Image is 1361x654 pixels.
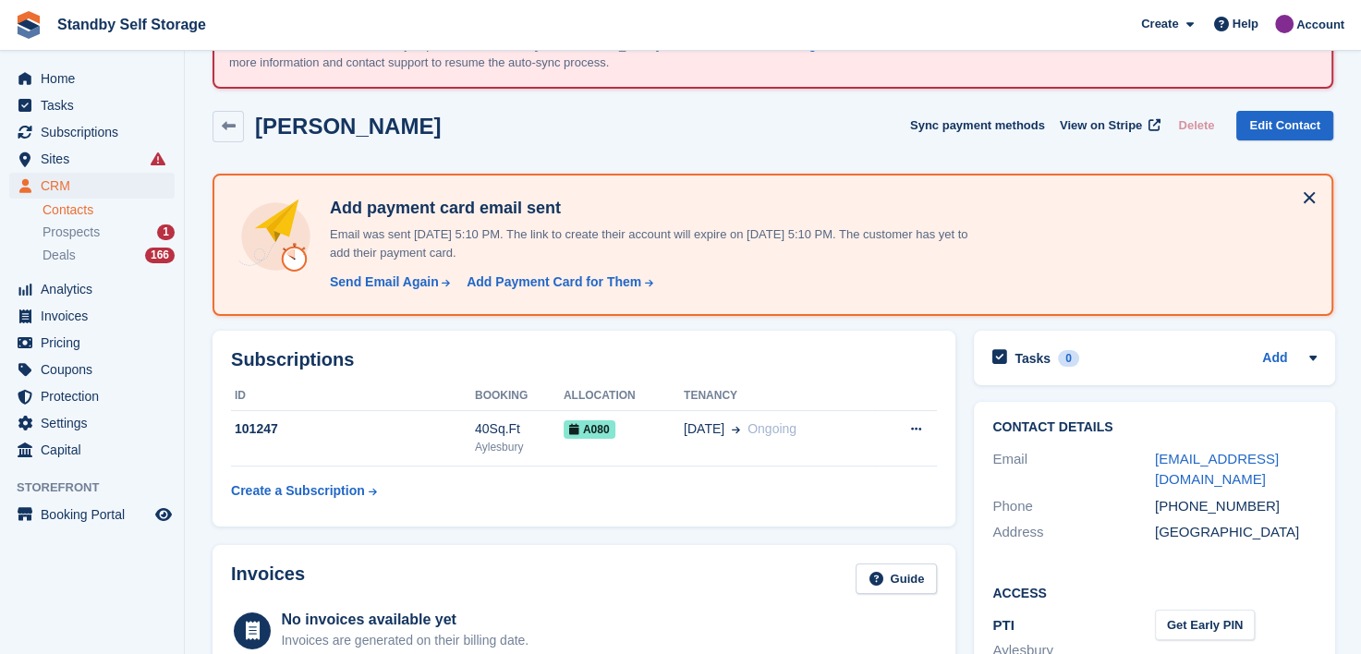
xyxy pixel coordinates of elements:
[9,276,175,302] a: menu
[9,146,175,172] a: menu
[41,437,152,463] span: Capital
[992,617,1014,633] span: PTI
[1015,350,1051,367] h2: Tasks
[1060,116,1142,135] span: View on Stripe
[231,563,305,594] h2: Invoices
[564,381,684,411] th: Allocation
[231,381,475,411] th: ID
[9,66,175,91] a: menu
[9,303,175,329] a: menu
[992,449,1155,490] div: Email
[41,119,152,145] span: Subscriptions
[41,303,152,329] span: Invoices
[1262,348,1287,369] a: Add
[231,474,377,508] a: Create a Subscription
[322,198,969,219] h4: Add payment card email sent
[281,609,529,631] div: No invoices available yet
[459,272,655,292] a: Add Payment Card for Them
[1236,111,1333,141] a: Edit Contact
[50,9,213,40] a: Standby Self Storage
[475,381,564,411] th: Booking
[1296,16,1344,34] span: Account
[41,330,152,356] span: Pricing
[1155,522,1318,543] div: [GEOGRAPHIC_DATA]
[1155,496,1318,517] div: [PHONE_NUMBER]
[145,248,175,263] div: 166
[856,563,937,594] a: Guide
[1141,15,1178,33] span: Create
[747,421,796,436] span: Ongoing
[237,198,315,276] img: add-payment-card-4dbda4983b697a7845d177d07a5d71e8a16f1ec00487972de202a45f1e8132f5.svg
[467,272,641,292] div: Add Payment Card for Them
[231,481,365,501] div: Create a Subscription
[41,146,152,172] span: Sites
[330,272,439,292] div: Send Email Again
[760,38,853,52] a: knowledge base
[9,437,175,463] a: menu
[9,357,175,382] a: menu
[41,410,152,436] span: Settings
[151,151,165,166] i: Smart entry sync failures have occurred
[1058,350,1079,367] div: 0
[41,383,152,409] span: Protection
[9,173,175,199] a: menu
[17,478,184,497] span: Storefront
[1171,111,1221,141] button: Delete
[281,631,529,650] div: Invoices are generated on their billing date.
[43,247,76,264] span: Deals
[231,419,475,439] div: 101247
[684,419,724,439] span: [DATE]
[910,111,1045,141] button: Sync payment methods
[15,11,43,39] img: stora-icon-8386f47178a22dfd0bd8f6a31ec36ba5ce8667c1dd55bd0f319d3a0aa187defe.svg
[231,349,937,370] h2: Subscriptions
[9,92,175,118] a: menu
[41,66,152,91] span: Home
[157,224,175,240] div: 1
[684,381,872,411] th: Tenancy
[9,119,175,145] a: menu
[322,225,969,261] p: Email was sent [DATE] 5:10 PM. The link to create their account will expire on [DATE] 5:10 PM. Th...
[43,223,175,242] a: Prospects 1
[229,36,876,72] p: An error occurred with the auto-sync process for the site: [GEOGRAPHIC_DATA]. Please review the f...
[9,502,175,527] a: menu
[9,330,175,356] a: menu
[564,420,615,439] span: A080
[41,276,152,302] span: Analytics
[475,419,564,439] div: 40Sq.Ft
[1155,451,1279,488] a: [EMAIL_ADDRESS][DOMAIN_NAME]
[9,410,175,436] a: menu
[992,583,1317,601] h2: Access
[9,383,175,409] a: menu
[41,502,152,527] span: Booking Portal
[41,357,152,382] span: Coupons
[992,420,1317,435] h2: Contact Details
[152,503,175,526] a: Preview store
[43,246,175,265] a: Deals 166
[992,496,1155,517] div: Phone
[43,224,100,241] span: Prospects
[43,201,175,219] a: Contacts
[992,522,1155,543] div: Address
[1233,15,1258,33] span: Help
[1275,15,1294,33] img: Sue Ford
[255,114,441,139] h2: [PERSON_NAME]
[1155,610,1255,640] button: Get Early PIN
[41,92,152,118] span: Tasks
[41,173,152,199] span: CRM
[475,439,564,455] div: Aylesbury
[1052,111,1164,141] a: View on Stripe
